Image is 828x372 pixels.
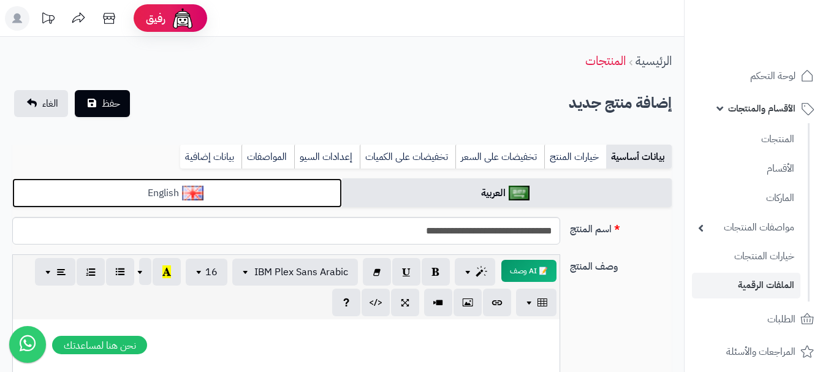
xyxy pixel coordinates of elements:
[565,254,677,274] label: وصف المنتج
[180,145,241,169] a: بيانات إضافية
[75,90,130,117] button: حفظ
[342,178,672,208] a: العربية
[509,186,530,200] img: العربية
[170,6,195,31] img: ai-face.png
[569,91,672,116] h2: إضافة منتج جديد
[182,186,203,200] img: English
[360,145,455,169] a: تخفيضات على الكميات
[692,156,800,182] a: الأقسام
[585,51,626,70] a: المنتجات
[606,145,672,169] a: بيانات أساسية
[232,259,358,286] button: IBM Plex Sans Arabic
[501,260,556,282] button: 📝 AI وصف
[692,337,821,366] a: المراجعات والأسئلة
[455,145,544,169] a: تخفيضات على السعر
[14,90,68,117] a: الغاء
[146,11,165,26] span: رفيق
[294,145,360,169] a: إعدادات السيو
[544,145,606,169] a: خيارات المنتج
[692,305,821,334] a: الطلبات
[692,61,821,91] a: لوحة التحكم
[32,6,63,34] a: تحديثات المنصة
[692,273,800,298] a: الملفات الرقمية
[745,31,816,56] img: logo-2.png
[767,311,796,328] span: الطلبات
[692,185,800,211] a: الماركات
[728,100,796,117] span: الأقسام والمنتجات
[102,96,120,111] span: حفظ
[42,96,58,111] span: الغاء
[205,265,218,279] span: 16
[692,126,800,153] a: المنتجات
[254,265,348,279] span: IBM Plex Sans Arabic
[692,214,800,241] a: مواصفات المنتجات
[692,243,800,270] a: خيارات المنتجات
[565,217,677,237] label: اسم المنتج
[726,343,796,360] span: المراجعات والأسئلة
[750,67,796,85] span: لوحة التحكم
[186,259,227,286] button: 16
[636,51,672,70] a: الرئيسية
[12,178,342,208] a: English
[241,145,294,169] a: المواصفات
